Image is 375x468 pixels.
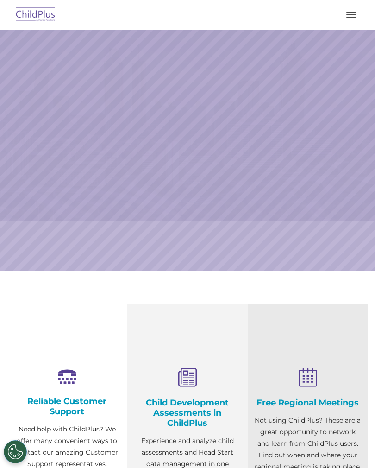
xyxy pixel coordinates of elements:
[4,440,27,463] button: Cookies Settings
[134,398,241,428] h4: Child Development Assessments in ChildPlus
[255,398,361,408] h4: Free Regional Meetings
[14,396,120,417] h4: Reliable Customer Support
[255,142,319,158] a: Learn More
[14,4,57,26] img: ChildPlus by Procare Solutions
